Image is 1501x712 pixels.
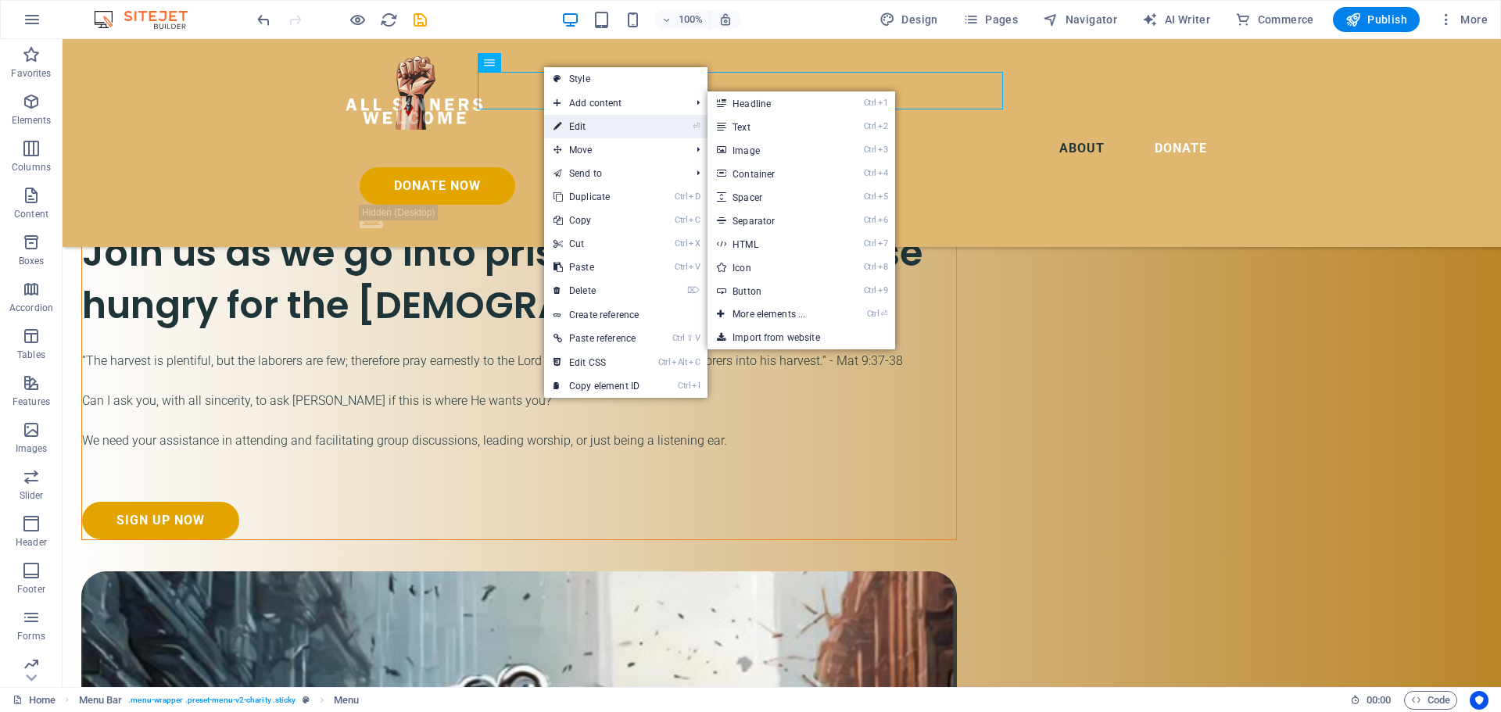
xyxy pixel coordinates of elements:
a: Click to cancel selection. Double-click to open Pages [13,691,56,710]
p: Forms [17,630,45,642]
a: Import from website [708,326,895,349]
p: Tables [17,349,45,361]
button: AI Writer [1136,7,1216,32]
i: V [695,333,700,343]
a: Ctrl9Button [708,279,836,302]
span: Design [879,12,938,27]
i: 6 [878,215,888,225]
a: Style [544,67,708,91]
p: Content [14,208,48,220]
p: Columns [12,161,51,174]
a: Ctrl⏎More elements ... [708,302,836,326]
a: CtrlCCopy [544,209,649,232]
p: Accordion [9,302,53,314]
i: ⇧ [686,333,693,343]
span: More [1438,12,1488,27]
a: Ctrl4Container [708,162,836,185]
i: 8 [878,262,888,272]
i: C [689,215,700,225]
a: Ctrl⇧VPaste reference [544,327,649,350]
i: Ctrl [672,333,685,343]
a: Ctrl8Icon [708,256,836,279]
i: Ctrl [864,285,876,295]
i: 5 [878,191,888,202]
i: This element is a customizable preset [303,696,310,704]
i: Ctrl [675,191,687,202]
i: Save (Ctrl+S) [411,11,429,29]
button: save [410,10,429,29]
span: 00 00 [1367,691,1391,710]
button: 100% [654,10,710,29]
a: Ctrl6Separator [708,209,836,232]
p: Features [13,395,50,408]
i: ⏎ [880,309,887,319]
i: C [689,357,700,367]
button: undo [254,10,273,29]
i: On resize automatically adjust zoom level to fit chosen device. [718,13,733,27]
a: Ctrl7HTML [708,232,836,256]
button: reload [379,10,398,29]
a: Send to [544,162,684,185]
button: Navigator [1037,7,1123,32]
p: Footer [17,583,45,596]
h6: Session time [1350,691,1392,710]
button: Commerce [1229,7,1320,32]
a: Ctrl1Headline [708,91,836,115]
a: ⌦Delete [544,279,649,302]
i: Alt [672,357,687,367]
i: Ctrl [678,381,690,391]
i: 4 [878,168,888,178]
p: Header [16,536,47,549]
span: Click to select. Double-click to edit [334,691,359,710]
i: Ctrl [864,121,876,131]
i: I [692,381,700,391]
a: CtrlDDuplicate [544,185,649,209]
button: More [1432,7,1494,32]
span: Commerce [1235,12,1314,27]
button: Code [1404,691,1457,710]
i: 3 [878,145,888,155]
i: Ctrl [864,238,876,249]
i: Ctrl [864,191,876,202]
i: Ctrl [864,98,876,108]
span: Pages [963,12,1018,27]
button: Publish [1333,7,1420,32]
div: Design (Ctrl+Alt+Y) [873,7,944,32]
i: Ctrl [864,168,876,178]
a: Create reference [544,303,708,327]
a: Ctrl2Text [708,115,836,138]
p: Favorites [11,67,51,80]
i: Ctrl [658,357,671,367]
i: Ctrl [867,309,879,319]
p: Images [16,442,48,455]
span: AI Writer [1142,12,1210,27]
span: Add content [544,91,684,115]
button: Usercentrics [1470,691,1488,710]
i: D [689,191,700,202]
p: Elements [12,114,52,127]
a: ⏎Edit [544,115,649,138]
a: Ctrl5Spacer [708,185,836,209]
i: Ctrl [864,262,876,272]
p: Slider [20,489,44,502]
i: ⌦ [687,285,700,295]
a: CtrlAltCEdit CSS [544,351,649,374]
img: Editor Logo [90,10,207,29]
h6: 100% [678,10,703,29]
i: 7 [878,238,888,249]
span: Move [544,138,684,162]
i: Ctrl [675,238,687,249]
p: Boxes [19,255,45,267]
i: Ctrl [675,215,687,225]
a: CtrlXCut [544,232,649,256]
i: Ctrl [864,145,876,155]
a: Ctrl3Image [708,138,836,162]
i: 9 [878,285,888,295]
i: Ctrl [675,262,687,272]
i: Reload page [380,11,398,29]
button: Design [873,7,944,32]
i: Ctrl [864,215,876,225]
button: Pages [957,7,1024,32]
i: Undo: Change image (Ctrl+Z) [255,11,273,29]
a: CtrlICopy element ID [544,374,649,398]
